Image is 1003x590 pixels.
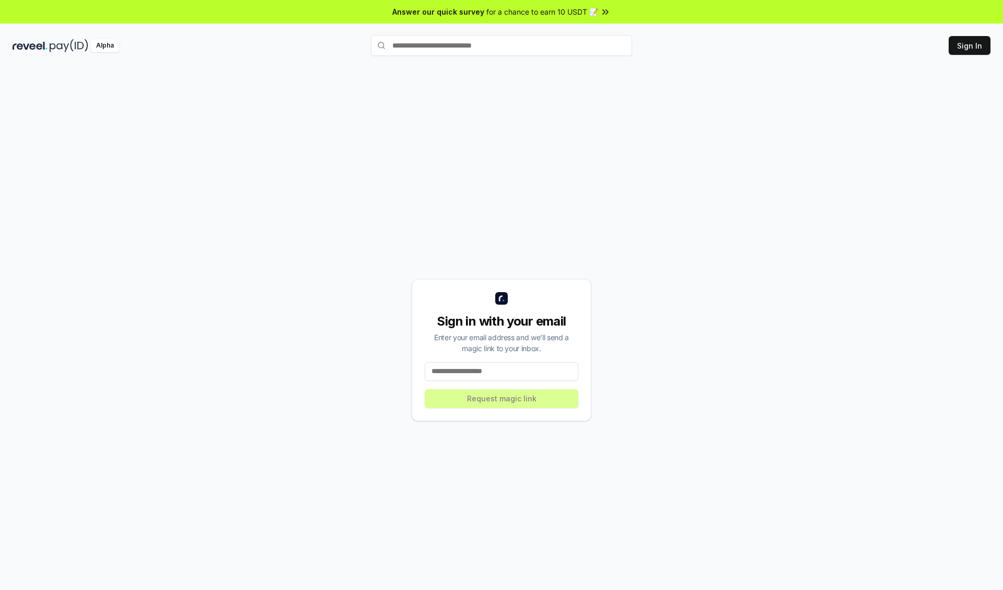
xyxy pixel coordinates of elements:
div: Sign in with your email [425,313,578,330]
img: pay_id [50,39,88,52]
img: reveel_dark [13,39,48,52]
span: Answer our quick survey [392,6,484,17]
button: Sign In [949,36,990,55]
span: for a chance to earn 10 USDT 📝 [486,6,598,17]
div: Alpha [90,39,120,52]
img: logo_small [495,292,508,305]
div: Enter your email address and we’ll send a magic link to your inbox. [425,332,578,354]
